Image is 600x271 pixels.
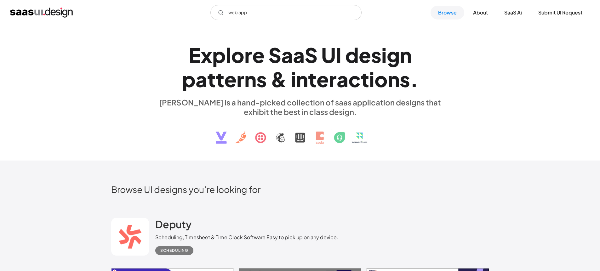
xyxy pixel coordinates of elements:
[155,218,191,234] a: Deputy
[212,43,226,67] div: p
[205,116,396,149] img: text, icon, saas logo
[207,67,216,91] div: t
[155,218,191,230] h2: Deputy
[531,6,590,20] a: Submit UI Request
[337,67,348,91] div: a
[371,43,381,67] div: s
[271,67,287,91] div: &
[388,67,400,91] div: n
[155,43,445,91] h1: Explore SaaS UI design patterns & interactions.
[431,6,464,20] a: Browse
[293,43,305,67] div: a
[244,67,256,91] div: n
[369,67,374,91] div: i
[237,67,244,91] div: r
[305,43,317,67] div: S
[252,43,265,67] div: e
[466,6,495,20] a: About
[345,43,359,67] div: d
[10,8,73,18] a: home
[189,43,201,67] div: E
[244,43,252,67] div: r
[210,5,362,20] form: Email Form
[400,43,412,67] div: n
[111,184,489,195] h2: Browse UI designs you’re looking for
[216,67,224,91] div: t
[387,43,400,67] div: g
[329,67,337,91] div: r
[160,247,188,254] div: Scheduling
[361,67,369,91] div: t
[281,43,293,67] div: a
[308,67,317,91] div: t
[374,67,388,91] div: o
[400,67,410,91] div: s
[291,67,296,91] div: i
[348,67,361,91] div: c
[224,67,237,91] div: e
[155,98,445,116] div: [PERSON_NAME] is a hand-picked collection of saas application designs that exhibit the best in cl...
[182,67,196,91] div: p
[497,6,529,20] a: SaaS Ai
[359,43,371,67] div: e
[381,43,387,67] div: i
[268,43,281,67] div: S
[196,67,207,91] div: a
[210,5,362,20] input: Search UI designs you're looking for...
[317,67,329,91] div: e
[226,43,231,67] div: l
[336,43,341,67] div: I
[296,67,308,91] div: n
[256,67,267,91] div: s
[321,43,336,67] div: U
[410,67,418,91] div: .
[201,43,212,67] div: x
[231,43,244,67] div: o
[155,234,338,241] div: Scheduling, Timesheet & Time Clock Software Easy to pick up on any device.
